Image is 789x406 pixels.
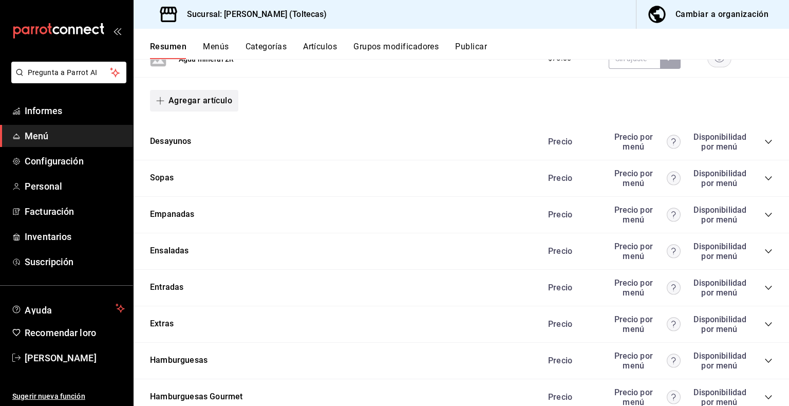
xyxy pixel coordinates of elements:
[168,96,232,105] font: Agregar artículo
[353,42,439,51] font: Grupos modificadores
[150,137,192,146] font: Desayunos
[548,356,572,365] font: Precio
[25,231,71,242] font: Inventarios
[25,353,97,363] font: [PERSON_NAME]
[150,246,189,256] font: Ensaladas
[150,41,789,59] div: pestañas de navegación
[150,356,208,365] font: Hamburguesas
[150,282,183,293] button: Entradas
[693,132,746,152] font: Disponibilidad por menú
[764,284,773,292] button: colapsar-categoría-fila
[203,42,229,51] font: Menús
[150,245,189,257] button: Ensaladas
[150,319,174,329] font: Extras
[150,210,195,219] font: Empanadas
[764,320,773,328] button: colapsar-categoría-fila
[150,42,186,51] font: Resumen
[693,242,746,261] font: Disponibilidad por menú
[693,315,746,334] font: Disponibilidad por menú
[675,9,768,19] font: Cambiar a organización
[614,242,653,261] font: Precio por menú
[25,206,74,217] font: Facturación
[693,351,746,371] font: Disponibilidad por menú
[548,246,572,256] font: Precio
[548,173,572,183] font: Precio
[113,27,121,35] button: abrir_cajón_menú
[25,327,96,338] font: Recomendar loro
[25,105,62,116] font: Informes
[150,173,174,183] font: Sopas
[693,169,746,188] font: Disponibilidad por menú
[614,205,653,225] font: Precio por menú
[548,319,572,329] font: Precio
[303,42,337,51] font: Artículos
[150,90,238,112] button: Agregar artículo
[25,156,84,167] font: Configuración
[693,205,746,225] font: Disponibilidad por menú
[764,174,773,182] button: colapsar-categoría-fila
[150,392,242,402] font: Hamburguesas Gourmet
[246,42,287,51] font: Categorías
[25,256,73,267] font: Suscripción
[548,137,572,146] font: Precio
[25,181,62,192] font: Personal
[693,278,746,298] font: Disponibilidad por menú
[455,42,487,51] font: Publicar
[12,392,85,400] font: Sugerir nueva función
[150,318,174,330] button: Extras
[614,169,653,188] font: Precio por menú
[548,283,572,292] font: Precio
[11,62,126,83] button: Pregunta a Parrot AI
[150,355,208,366] button: Hamburguesas
[150,172,174,184] button: Sopas
[28,68,98,77] font: Pregunta a Parrot AI
[150,136,192,147] button: Desayunos
[25,305,52,316] font: Ayuda
[764,393,773,401] button: colapsar-categoría-fila
[764,357,773,365] button: colapsar-categoría-fila
[614,315,653,334] font: Precio por menú
[614,351,653,371] font: Precio por menú
[179,55,234,63] font: Agua mineral 2lt
[548,392,572,402] font: Precio
[150,391,242,403] button: Hamburguesas Gourmet
[548,210,572,219] font: Precio
[187,9,327,19] font: Sucursal: [PERSON_NAME] (Toltecas)
[764,138,773,146] button: colapsar-categoría-fila
[614,278,653,298] font: Precio por menú
[150,283,183,292] font: Entradas
[7,75,126,85] a: Pregunta a Parrot AI
[25,131,49,141] font: Menú
[150,209,195,220] button: Empanadas
[764,247,773,255] button: colapsar-categoría-fila
[614,132,653,152] font: Precio por menú
[764,211,773,219] button: colapsar-categoría-fila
